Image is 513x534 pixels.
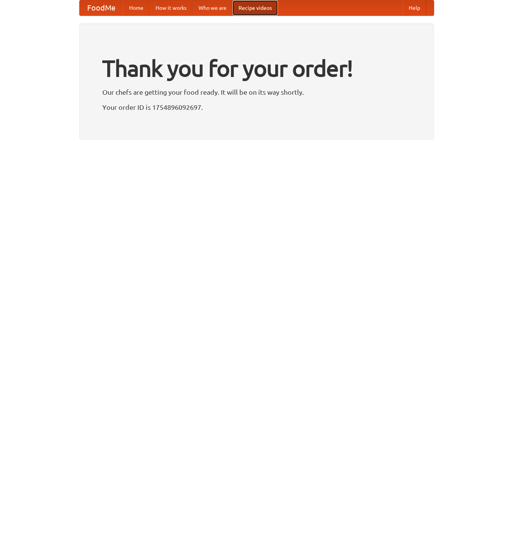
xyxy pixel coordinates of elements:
[403,0,426,15] a: Help
[233,0,278,15] a: Recipe videos
[102,86,411,98] p: Our chefs are getting your food ready. It will be on its way shortly.
[102,50,411,86] h1: Thank you for your order!
[149,0,193,15] a: How it works
[80,0,123,15] a: FoodMe
[102,102,411,113] p: Your order ID is 1754896092697.
[123,0,149,15] a: Home
[193,0,233,15] a: Who we are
